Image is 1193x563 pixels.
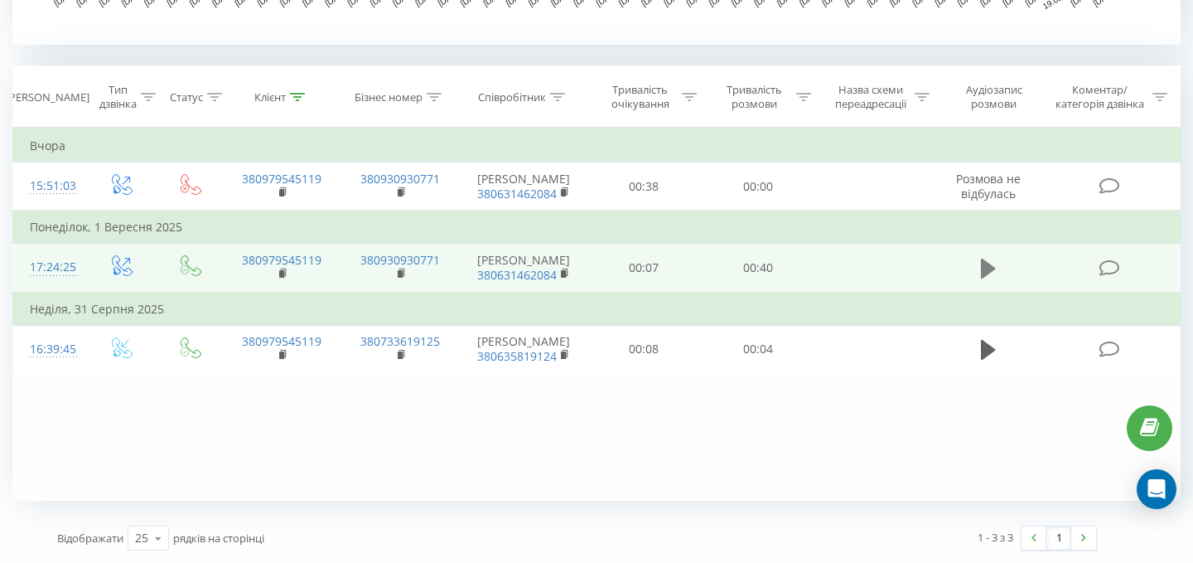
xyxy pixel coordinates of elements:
[30,170,70,202] div: 15:51:03
[57,531,123,546] span: Відображати
[477,186,557,201] a: 380631462084
[587,325,702,373] td: 00:08
[13,129,1181,163] td: Вчора
[477,267,557,283] a: 380631462084
[701,325,815,373] td: 00:04
[13,211,1181,244] td: Понеділок, 1 Вересня 2025
[173,531,264,546] span: рядків на сторінці
[956,171,1021,201] span: Розмова не відбулась
[242,333,321,349] a: 380979545119
[1137,469,1176,509] div: Open Intercom Messenger
[242,252,321,268] a: 380979545119
[355,90,423,104] div: Бізнес номер
[6,90,89,104] div: [PERSON_NAME]
[99,83,137,111] div: Тип дзвінка
[460,244,587,293] td: [PERSON_NAME]
[587,163,702,211] td: 00:38
[701,163,815,211] td: 00:00
[242,171,321,187] a: 380979545119
[360,333,440,349] a: 380733619125
[478,90,546,104] div: Співробітник
[949,83,1039,111] div: Аудіозапис розмови
[135,530,148,546] div: 25
[978,529,1013,546] div: 1 - 3 з 3
[254,90,286,104] div: Клієнт
[701,244,815,293] td: 00:40
[460,163,587,211] td: [PERSON_NAME]
[30,333,70,366] div: 16:39:45
[1051,83,1148,111] div: Коментар/категорія дзвінка
[170,90,203,104] div: Статус
[1046,527,1071,550] a: 1
[716,83,792,111] div: Тривалість розмови
[830,83,910,111] div: Назва схеми переадресації
[477,348,557,364] a: 380635819124
[587,244,702,293] td: 00:07
[30,251,70,284] div: 17:24:25
[602,83,679,111] div: Тривалість очікування
[460,325,587,373] td: [PERSON_NAME]
[360,171,440,187] a: 380930930771
[360,252,440,268] a: 380930930771
[13,293,1181,326] td: Неділя, 31 Серпня 2025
